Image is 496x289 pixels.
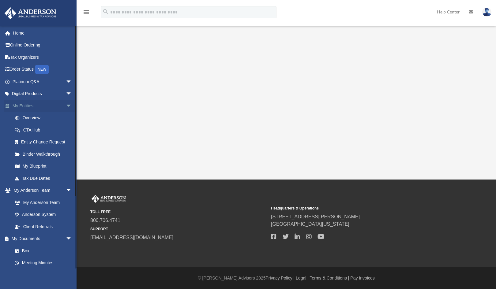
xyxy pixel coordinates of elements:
a: My Anderson Team [9,196,75,209]
span: arrow_drop_down [66,76,78,88]
img: Anderson Advisors Platinum Portal [3,7,58,19]
img: User Pic [482,8,491,17]
a: Digital Productsarrow_drop_down [4,88,81,100]
a: menu [83,12,90,16]
a: Privacy Policy | [266,276,295,280]
img: Anderson Advisors Platinum Portal [90,195,127,203]
a: [EMAIL_ADDRESS][DOMAIN_NAME] [90,235,173,240]
a: My Documentsarrow_drop_down [4,233,78,245]
a: Anderson System [9,209,78,221]
a: Home [4,27,81,39]
div: © [PERSON_NAME] Advisors 2025 [77,275,496,281]
a: [STREET_ADDRESS][PERSON_NAME] [271,214,360,219]
small: SUPPORT [90,226,267,232]
a: My Entitiesarrow_drop_down [4,100,81,112]
a: My Blueprint [9,160,78,172]
a: Client Referrals [9,220,78,233]
a: Entity Change Request [9,136,81,148]
div: NEW [35,65,49,74]
a: Box [9,245,75,257]
a: Tax Organizers [4,51,81,63]
a: Order StatusNEW [4,63,81,76]
a: Online Ordering [4,39,81,51]
span: arrow_drop_down [66,88,78,100]
a: CTA Hub [9,124,81,136]
small: Headquarters & Operations [271,206,447,211]
i: menu [83,9,90,16]
a: Meeting Minutes [9,257,78,269]
small: TOLL FREE [90,209,267,215]
span: arrow_drop_down [66,233,78,245]
a: Platinum Q&Aarrow_drop_down [4,76,81,88]
a: Tax Due Dates [9,172,81,184]
span: arrow_drop_down [66,184,78,197]
a: [GEOGRAPHIC_DATA][US_STATE] [271,221,349,227]
a: Binder Walkthrough [9,148,81,160]
a: Terms & Conditions | [310,276,349,280]
a: 800.706.4741 [90,218,120,223]
span: arrow_drop_down [66,100,78,112]
a: Legal | [296,276,309,280]
a: Pay Invoices [350,276,374,280]
a: My Anderson Teamarrow_drop_down [4,184,78,197]
i: search [102,8,109,15]
a: Overview [9,112,81,124]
